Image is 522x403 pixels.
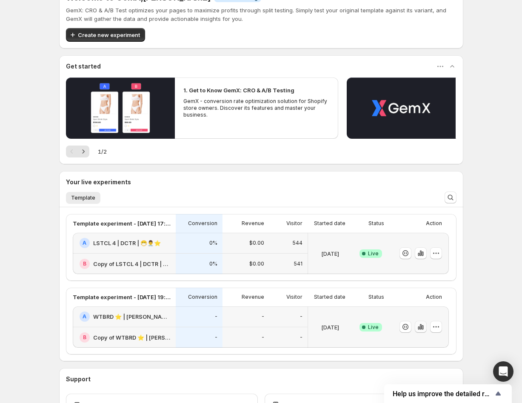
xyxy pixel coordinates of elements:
p: - [300,313,302,320]
h2: B [83,334,86,341]
p: - [215,313,217,320]
p: Action [426,220,442,227]
p: $0.00 [249,260,264,267]
span: Help us improve the detailed report for A/B campaigns [393,390,493,398]
p: Template experiment - [DATE] 17:03:05 [73,219,171,228]
button: Create new experiment [66,28,145,42]
button: Play video [66,77,175,139]
nav: Pagination [66,146,89,157]
p: 544 [292,240,302,246]
p: Conversion [188,294,217,300]
p: 0% [209,260,217,267]
h2: 1. Get to Know GemX: CRO & A/B Testing [183,86,294,94]
h3: Your live experiments [66,178,131,186]
p: - [262,334,264,341]
p: - [300,334,302,341]
p: Revenue [242,220,264,227]
p: Started date [314,220,345,227]
span: Template [71,194,95,201]
p: 541 [294,260,302,267]
span: Live [368,250,379,257]
span: Live [368,324,379,331]
h2: B [83,260,86,267]
p: Started date [314,294,345,300]
p: [DATE] [321,249,339,258]
p: Action [426,294,442,300]
p: $0.00 [249,240,264,246]
button: Show survey - Help us improve the detailed report for A/B campaigns [393,389,503,399]
p: Status [368,294,384,300]
span: 1 / 2 [98,147,107,156]
h2: Copy of WTBRD ⭐️ | [PERSON_NAME] [93,333,171,342]
div: Open Intercom Messenger [493,361,513,382]
button: Search and filter results [445,191,456,203]
p: Status [368,220,384,227]
p: Visitor [286,220,302,227]
button: Play video [347,77,456,139]
h3: Get started [66,62,101,71]
h3: Support [66,375,91,383]
p: - [215,334,217,341]
p: GemX: CRO & A/B Test optimizes your pages to maximize profits through split testing. Simply test ... [66,6,456,23]
p: [DATE] [321,323,339,332]
h2: Copy of LSTCL 4 | DCTR | 😷👨‍⚕️⭐️ [93,260,171,268]
p: Conversion [188,220,217,227]
p: Revenue [242,294,264,300]
button: Next [77,146,89,157]
span: Create new experiment [78,31,140,39]
h2: WTBRD ⭐️ | [PERSON_NAME] [93,312,171,321]
p: 0% [209,240,217,246]
p: Template experiment - [DATE] 19:42:47 [73,293,171,301]
p: Visitor [286,294,302,300]
p: GemX - conversion rate optimization solution for Shopify store owners. Discover its features and ... [183,98,330,118]
h2: A [83,240,86,246]
h2: LSTCL 4 | DCTR | 😷👨‍⚕️⭐️ [93,239,161,247]
p: - [262,313,264,320]
h2: A [83,313,86,320]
